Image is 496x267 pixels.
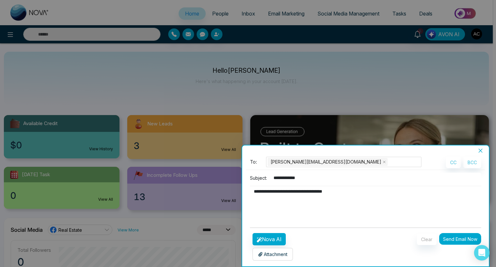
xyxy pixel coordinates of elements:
span: close [383,160,386,164]
p: Attachment [258,251,287,258]
button: Clear [417,234,437,245]
span: close [478,148,483,153]
button: Nova AI [253,233,286,245]
span: [PERSON_NAME][EMAIL_ADDRESS][DOMAIN_NAME] [271,158,381,166]
button: Close [476,148,485,154]
button: BCC [463,157,481,168]
span: To: [250,158,257,166]
div: Open Intercom Messenger [474,245,490,261]
p: Subject: [250,175,267,181]
span: adish@mmnovatech.com [268,158,387,166]
button: Send Email Now [439,233,481,245]
button: CC [446,157,461,168]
